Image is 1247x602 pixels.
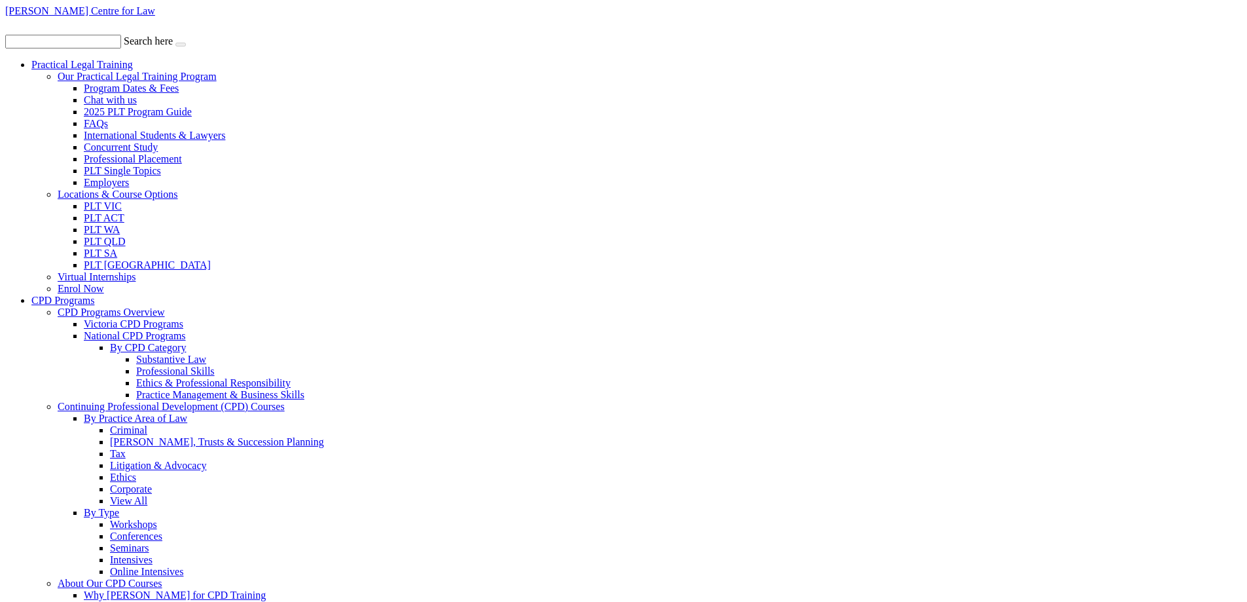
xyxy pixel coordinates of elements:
a: PLT QLD [84,236,126,247]
a: Program Dates & Fees [84,83,179,94]
a: National CPD Programs [84,330,186,341]
a: PLT SA [84,248,117,259]
a: About Our CPD Courses [58,578,162,589]
a: Online Intensives [110,566,183,577]
a: International Students & Lawyers [84,130,225,141]
a: Conferences [110,531,162,542]
a: Ethics & Professional Responsibility [136,377,291,388]
a: Locations & Course Options [58,189,178,200]
a: Litigation & Advocacy [110,460,207,471]
a: Tax [110,448,126,459]
a: PLT WA [84,224,120,235]
a: Victoria CPD Programs [84,318,183,329]
a: PLT Single Topics [84,165,161,176]
a: Employers [84,177,129,188]
a: CPD Programs [31,295,94,306]
a: View All [110,495,147,506]
a: [PERSON_NAME], Trusts & Succession Planning [110,436,324,447]
label: Search here [124,35,173,47]
a: Ethics [110,472,136,483]
a: Concurrent Study [84,141,158,153]
a: FAQs [84,118,108,129]
a: PLT [GEOGRAPHIC_DATA] [84,259,211,271]
a: CPD Programs Overview [58,307,165,318]
a: [PERSON_NAME] Centre for Law [5,5,155,16]
a: Intensives [110,554,153,565]
a: Corporate [110,483,152,495]
img: call-ic [5,17,21,32]
a: Virtual Internships [58,271,136,282]
a: Continuing Professional Development (CPD) Courses [58,401,285,412]
a: Professional Skills [136,366,215,377]
a: By CPD Category [110,342,186,353]
a: 2025 PLT Program Guide [84,106,192,117]
a: Practical Legal Training [31,59,133,70]
a: PLT ACT [84,212,124,223]
a: Chat with us [84,94,137,105]
a: Workshops [110,519,157,530]
a: By Type [84,507,119,518]
a: Practice Management & Business Skills [136,389,304,400]
a: By Practice Area of Law [84,413,187,424]
a: Seminars [110,542,149,554]
a: Our Practical Legal Training Program [58,71,217,82]
a: Substantive Law [136,354,206,365]
a: Why [PERSON_NAME] for CPD Training [84,590,266,601]
img: mail-ic [24,19,41,32]
a: PLT VIC [84,200,122,212]
a: Enrol Now [58,283,104,294]
a: Professional Placement [84,153,182,164]
a: Criminal [110,424,147,436]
